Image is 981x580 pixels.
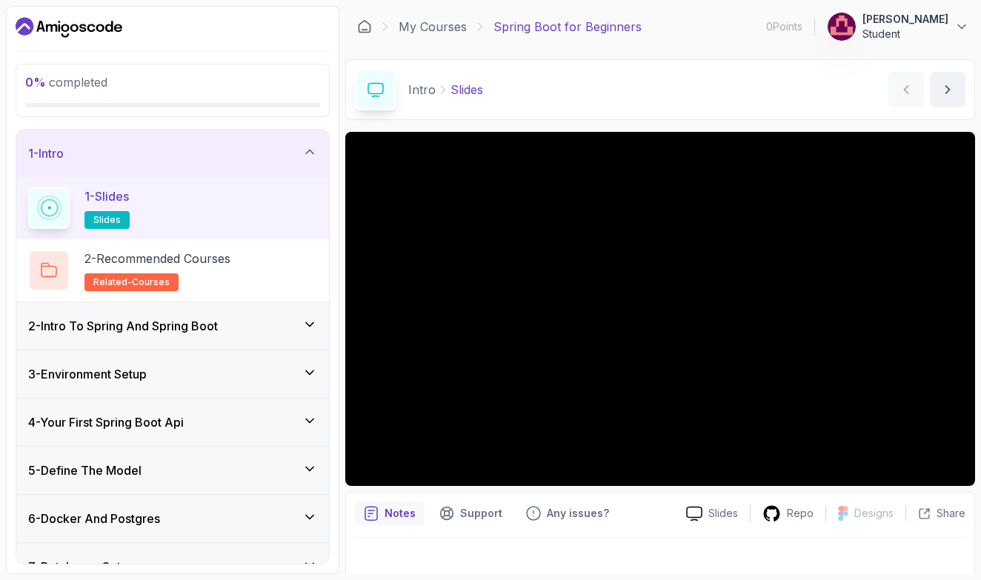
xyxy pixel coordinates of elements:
button: previous content [888,72,924,107]
p: Slides [450,81,483,99]
p: 2 - Recommended Courses [84,250,230,267]
span: slides [93,214,121,226]
iframe: chat widget [699,206,966,513]
span: 0 % [25,75,46,90]
p: Slides [708,506,738,521]
button: 6-Docker And Postgres [16,495,329,542]
img: user profile image [828,13,856,41]
button: 3-Environment Setup [16,350,329,398]
button: user profile image[PERSON_NAME]Student [827,12,969,41]
h3: 2 - Intro To Spring And Spring Boot [28,317,218,335]
a: Repo [751,504,825,523]
a: Slides [674,506,750,521]
button: 1-Intro [16,130,329,177]
span: related-courses [93,276,170,288]
button: 5-Define The Model [16,447,329,494]
h3: 7 - Databases Setup [28,558,135,576]
button: Share [905,506,965,521]
iframe: chat widget [919,521,966,565]
button: notes button [355,501,425,525]
p: Student [862,27,948,41]
p: 0 Points [766,19,802,34]
p: Any issues? [547,506,609,521]
h3: 4 - Your First Spring Boot Api [28,413,184,431]
p: Designs [854,506,894,521]
span: completed [25,75,107,90]
p: Notes [385,506,416,521]
button: Feedback button [517,501,618,525]
p: [PERSON_NAME] [862,12,948,27]
button: 2-Intro To Spring And Spring Boot [16,302,329,350]
p: Support [460,506,502,521]
p: Repo [787,506,814,521]
button: next content [930,72,965,107]
h3: 5 - Define The Model [28,461,142,479]
p: 1 - Slides [84,187,129,205]
a: Dashboard [357,19,372,34]
button: 2-Recommended Coursesrelated-courses [28,250,317,291]
a: Dashboard [16,16,122,39]
h3: 6 - Docker And Postgres [28,510,160,527]
p: Share [937,506,965,521]
a: My Courses [399,18,467,36]
p: Spring Boot for Beginners [493,18,642,36]
p: Intro [408,81,436,99]
button: 4-Your First Spring Boot Api [16,399,329,446]
button: 1-Slidesslides [28,187,317,229]
button: Support button [430,501,511,525]
h3: 1 - Intro [28,144,64,162]
h3: 3 - Environment Setup [28,365,147,383]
